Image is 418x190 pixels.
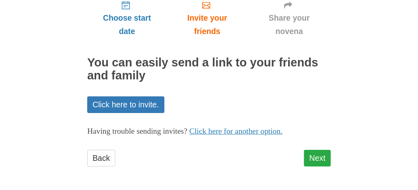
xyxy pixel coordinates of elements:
[87,96,164,113] a: Click here to invite.
[87,127,187,135] span: Having trouble sending invites?
[87,56,331,82] h2: You can easily send a link to your friends and family
[87,150,115,167] a: Back
[190,127,283,135] a: Click here for another option.
[175,11,239,38] span: Invite your friends
[256,11,323,38] span: Share your novena
[304,150,331,167] a: Next
[95,11,159,38] span: Choose start date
